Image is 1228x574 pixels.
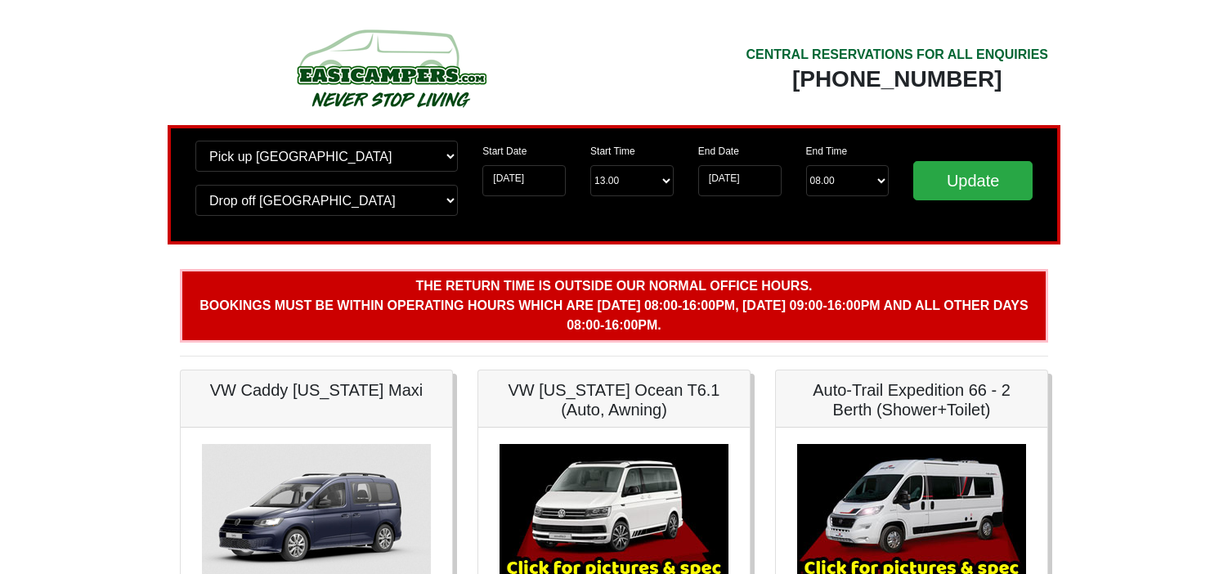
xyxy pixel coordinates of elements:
[792,380,1031,419] h5: Auto-Trail Expedition 66 - 2 Berth (Shower+Toilet)
[913,161,1033,200] input: Update
[197,380,436,400] h5: VW Caddy [US_STATE] Maxi
[806,144,848,159] label: End Time
[698,165,782,196] input: Return Date
[235,23,546,113] img: campers-checkout-logo.png
[482,144,527,159] label: Start Date
[746,65,1048,94] div: [PHONE_NUMBER]
[482,165,566,196] input: Start Date
[590,144,635,159] label: Start Time
[199,279,1028,332] b: The return time is outside our normal office hours. Bookings must be within operating hours which...
[495,380,733,419] h5: VW [US_STATE] Ocean T6.1 (Auto, Awning)
[698,144,739,159] label: End Date
[746,45,1048,65] div: CENTRAL RESERVATIONS FOR ALL ENQUIRIES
